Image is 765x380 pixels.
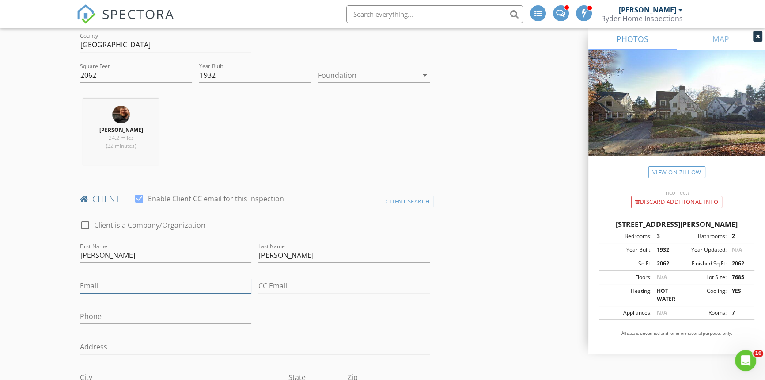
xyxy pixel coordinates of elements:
[602,287,651,303] div: Heating:
[651,260,677,268] div: 2062
[677,232,727,240] div: Bathrooms:
[106,142,136,150] span: (32 minutes)
[80,193,430,205] h4: client
[677,260,727,268] div: Finished Sq Ft:
[677,246,727,254] div: Year Updated:
[753,350,763,357] span: 10
[677,309,727,317] div: Rooms:
[648,166,705,178] a: View on Zillow
[419,70,430,81] i: arrow_drop_down
[602,232,651,240] div: Bedrooms:
[727,260,752,268] div: 2062
[588,50,765,177] img: streetview
[727,232,752,240] div: 2
[102,4,174,23] span: SPECTORA
[727,309,752,317] div: 7
[651,287,677,303] div: HOT WATER
[602,246,651,254] div: Year Built:
[382,196,434,207] div: Client Search
[677,28,765,50] a: MAP
[602,309,651,317] div: Appliances:
[112,106,130,123] img: headshot1.jpg
[602,260,651,268] div: Sq Ft:
[651,246,677,254] div: 1932
[651,232,677,240] div: 3
[99,126,143,134] strong: [PERSON_NAME]
[727,287,752,303] div: YES
[109,134,134,142] span: 24.2 miles
[599,219,754,230] div: [STREET_ADDRESS][PERSON_NAME]
[677,273,727,281] div: Lot Size:
[76,4,96,24] img: The Best Home Inspection Software - Spectora
[601,14,683,23] div: Ryder Home Inspections
[619,5,676,14] div: [PERSON_NAME]
[732,246,742,253] span: N/A
[94,221,205,230] label: Client is a Company/Organization
[631,196,722,208] div: Discard Additional info
[588,28,677,50] a: PHOTOS
[657,273,667,281] span: N/A
[602,273,651,281] div: Floors:
[76,12,174,31] a: SPECTORA
[677,287,727,303] div: Cooling:
[735,350,756,371] iframe: Intercom live chat
[346,5,523,23] input: Search everything...
[727,273,752,281] div: 7685
[148,194,284,203] label: Enable Client CC email for this inspection
[588,189,765,196] div: Incorrect?
[599,330,754,337] p: All data is unverified and for informational purposes only.
[657,309,667,316] span: N/A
